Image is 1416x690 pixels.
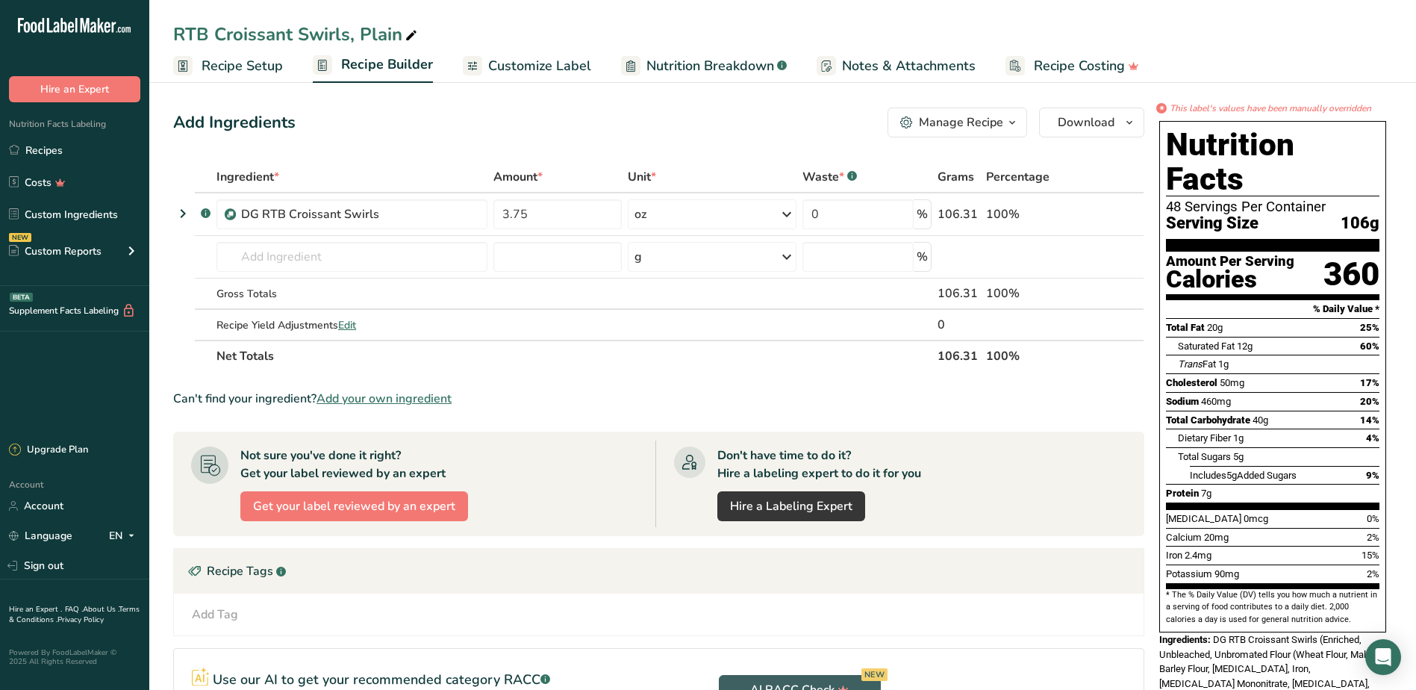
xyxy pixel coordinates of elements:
[202,56,283,76] span: Recipe Setup
[1058,114,1114,131] span: Download
[1366,470,1379,481] span: 9%
[1166,513,1241,524] span: [MEDICAL_DATA]
[1178,341,1235,352] span: Saturated Fat
[986,285,1073,302] div: 100%
[1201,396,1231,407] span: 460mg
[1039,108,1144,137] button: Download
[1185,550,1211,561] span: 2.4mg
[1367,568,1379,579] span: 2%
[938,285,980,302] div: 106.31
[1166,550,1182,561] span: Iron
[1166,377,1217,388] span: Cholesterol
[938,205,980,223] div: 106.31
[316,390,452,408] span: Add your own ingredient
[1190,470,1297,481] span: Includes Added Sugars
[1367,532,1379,543] span: 2%
[717,491,865,521] a: Hire a Labeling Expert
[983,340,1076,371] th: 100%
[1360,396,1379,407] span: 20%
[341,55,433,75] span: Recipe Builder
[1237,341,1253,352] span: 12g
[109,527,140,545] div: EN
[1204,532,1229,543] span: 20mg
[192,606,238,624] div: Add Tag
[65,604,83,615] a: FAQ .
[717,447,921,482] div: Don't have time to do it? Hire a labeling expert to do it for you
[240,491,468,521] button: Get your label reviewed by an expert
[1166,568,1212,579] span: Potassium
[938,316,980,334] div: 0
[1178,432,1231,444] span: Dietary Fiber
[986,168,1049,186] span: Percentage
[9,243,102,259] div: Custom Reports
[173,390,1144,408] div: Can't find your ingredient?
[1166,532,1202,543] span: Calcium
[1360,414,1379,426] span: 14%
[1178,451,1231,462] span: Total Sugars
[213,670,550,690] p: Use our AI to get your recommended category RACC
[802,168,857,186] div: Waste
[173,49,283,83] a: Recipe Setup
[1166,128,1379,196] h1: Nutrition Facts
[1166,199,1379,214] div: 48 Servings Per Container
[1166,396,1199,407] span: Sodium
[1166,589,1379,626] section: * The % Daily Value (DV) tells you how much a nutrient in a serving of food contributes to a dail...
[493,168,543,186] span: Amount
[1166,300,1379,318] section: % Daily Value *
[1207,322,1223,333] span: 20g
[1233,451,1244,462] span: 5g
[1159,634,1211,645] span: Ingredients:
[628,168,656,186] span: Unit
[986,205,1073,223] div: 100%
[1360,322,1379,333] span: 25%
[1365,639,1401,675] div: Open Intercom Messenger
[1034,56,1125,76] span: Recipe Costing
[9,604,140,625] a: Terms & Conditions .
[842,56,976,76] span: Notes & Attachments
[817,49,976,83] a: Notes & Attachments
[216,242,487,272] input: Add Ingredient
[1178,358,1203,370] i: Trans
[216,317,487,333] div: Recipe Yield Adjustments
[1201,488,1211,499] span: 7g
[1166,414,1250,426] span: Total Carbohydrate
[1226,470,1237,481] span: 5g
[9,648,140,666] div: Powered By FoodLabelMaker © 2025 All Rights Reserved
[225,209,236,220] img: Sub Recipe
[174,549,1144,594] div: Recipe Tags
[488,56,591,76] span: Customize Label
[240,447,446,482] div: Not sure you've done it right? Get your label reviewed by an expert
[10,293,33,302] div: BETA
[1253,414,1268,426] span: 40g
[173,111,296,135] div: Add Ingredients
[216,168,279,186] span: Ingredient
[1178,358,1216,370] span: Fat
[216,286,487,302] div: Gross Totals
[1214,568,1239,579] span: 90mg
[253,497,455,515] span: Get your label reviewed by an expert
[935,340,983,371] th: 106.31
[1166,255,1294,269] div: Amount Per Serving
[646,56,774,76] span: Nutrition Breakdown
[173,21,420,48] div: RTB Croissant Swirls, Plain
[9,443,88,458] div: Upgrade Plan
[1166,488,1199,499] span: Protein
[919,114,1003,131] div: Manage Recipe
[1362,550,1379,561] span: 15%
[1367,513,1379,524] span: 0%
[1323,255,1379,294] div: 360
[83,604,119,615] a: About Us .
[1244,513,1268,524] span: 0mcg
[888,108,1027,137] button: Manage Recipe
[1366,432,1379,444] span: 4%
[463,49,591,83] a: Customize Label
[861,668,888,681] div: NEW
[1166,322,1205,333] span: Total Fat
[1360,341,1379,352] span: 60%
[621,49,787,83] a: Nutrition Breakdown
[9,523,72,549] a: Language
[1360,377,1379,388] span: 17%
[1166,214,1259,233] span: Serving Size
[634,248,642,266] div: g
[1220,377,1244,388] span: 50mg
